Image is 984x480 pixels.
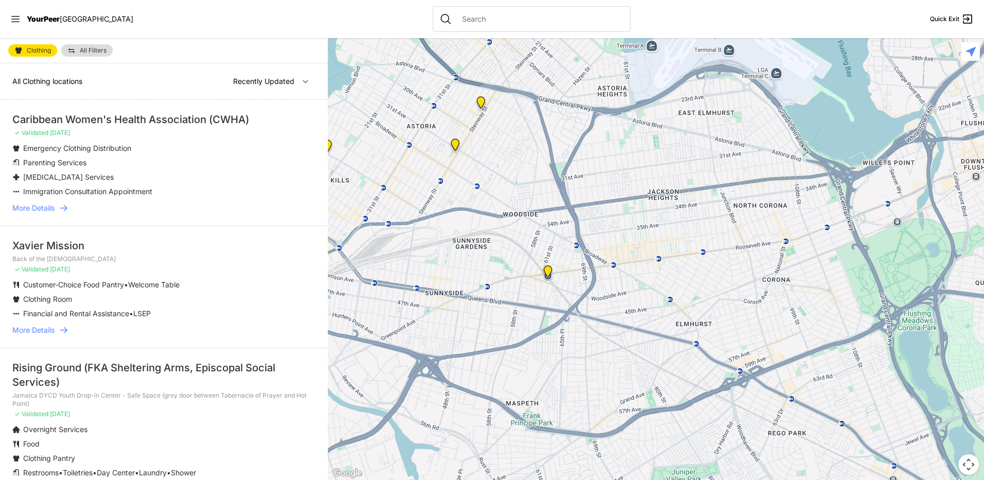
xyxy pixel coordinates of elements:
[133,309,151,318] span: LSEP
[23,425,87,434] span: Overnight Services
[27,47,51,54] span: Clothing
[12,325,55,335] span: More Details
[456,14,624,24] input: Search
[23,187,152,196] span: Immigration Consultation Appointment
[167,468,171,477] span: •
[958,454,979,475] button: Map camera controls
[128,280,180,289] span: Welcome Table
[139,468,167,477] span: Laundry
[12,325,315,335] a: More Details
[12,77,82,85] span: All Clothing locations
[50,265,70,273] span: [DATE]
[12,391,315,408] p: Jamaica DYCD Youth Drop-in Center - Safe Space (grey door between Tabernacle of Prayer and Hot Po...
[27,14,60,23] span: YourPeer
[59,468,63,477] span: •
[63,468,93,477] span: Toiletries
[23,280,124,289] span: Customer-Choice Food Pantry
[330,467,364,480] img: Google
[97,468,135,477] span: Day Center
[23,173,114,181] span: [MEDICAL_DATA] Services
[23,144,131,152] span: Emergency Clothing Distribution
[135,468,139,477] span: •
[171,468,196,477] span: Shower
[50,129,70,136] span: [DATE]
[12,203,55,213] span: More Details
[14,265,48,273] span: ✓ Validated
[330,467,364,480] a: Open this area in Google Maps (opens a new window)
[23,468,59,477] span: Restrooms
[60,14,133,23] span: [GEOGRAPHIC_DATA]
[12,203,315,213] a: More Details
[23,295,72,303] span: Clothing Room
[23,309,129,318] span: Financial and Rental Assistance
[93,468,97,477] span: •
[129,309,133,318] span: •
[23,158,86,167] span: Parenting Services
[124,280,128,289] span: •
[321,140,334,156] div: Fancy Thrift Shop
[23,454,75,462] span: Clothing Pantry
[50,410,70,418] span: [DATE]
[12,112,315,127] div: Caribbean Women's Health Association (CWHA)
[12,255,315,263] p: Back of the [DEMOGRAPHIC_DATA]
[541,265,554,282] div: Woodside Youth Drop-in Center
[12,238,315,253] div: Xavier Mission
[12,361,315,389] div: Rising Ground (FKA Sheltering Arms, Episcopal Social Services)
[61,44,113,57] a: All Filters
[14,129,48,136] span: ✓ Validated
[930,13,974,25] a: Quick Exit
[27,16,133,22] a: YourPeer[GEOGRAPHIC_DATA]
[23,439,40,448] span: Food
[80,47,107,54] span: All Filters
[14,410,48,418] span: ✓ Validated
[8,44,57,57] a: Clothing
[930,15,959,23] span: Quick Exit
